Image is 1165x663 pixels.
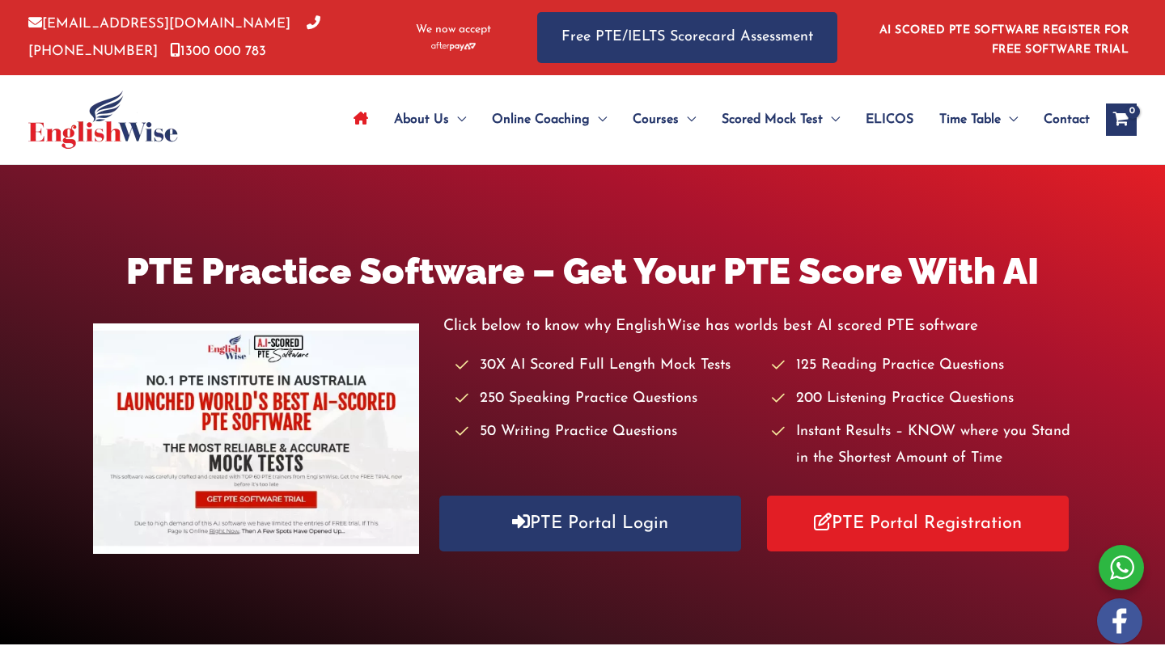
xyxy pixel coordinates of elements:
img: white-facebook.png [1097,598,1142,644]
li: 125 Reading Practice Questions [772,353,1072,379]
nav: Site Navigation: Main Menu [341,91,1090,148]
a: ELICOS [853,91,926,148]
li: 250 Speaking Practice Questions [455,386,756,412]
span: Time Table [939,91,1001,148]
span: Contact [1044,91,1090,148]
a: Free PTE/IELTS Scorecard Assessment [537,12,837,63]
span: Online Coaching [492,91,590,148]
span: Menu Toggle [449,91,466,148]
a: CoursesMenu Toggle [620,91,709,148]
span: We now accept [416,22,491,38]
img: cropped-ew-logo [28,91,178,149]
span: ELICOS [866,91,913,148]
a: AI SCORED PTE SOFTWARE REGISTER FOR FREE SOFTWARE TRIAL [879,24,1129,56]
span: Menu Toggle [590,91,607,148]
p: Click below to know why EnglishWise has worlds best AI scored PTE software [443,313,1071,340]
span: About Us [394,91,449,148]
aside: Header Widget 1 [870,11,1137,64]
a: About UsMenu Toggle [381,91,479,148]
h1: PTE Practice Software – Get Your PTE Score With AI [93,246,1072,297]
li: 30X AI Scored Full Length Mock Tests [455,353,756,379]
img: pte-institute-main [93,323,419,554]
a: 1300 000 783 [170,44,266,58]
span: Courses [633,91,679,148]
a: PTE Portal Registration [767,496,1069,551]
img: Afterpay-Logo [431,42,476,51]
a: Time TableMenu Toggle [926,91,1031,148]
li: Instant Results – KNOW where you Stand in the Shortest Amount of Time [772,419,1072,473]
li: 50 Writing Practice Questions [455,419,756,446]
a: [PHONE_NUMBER] [28,17,320,57]
span: Scored Mock Test [722,91,823,148]
li: 200 Listening Practice Questions [772,386,1072,412]
a: PTE Portal Login [439,496,741,551]
span: Menu Toggle [823,91,840,148]
span: Menu Toggle [1001,91,1018,148]
a: [EMAIL_ADDRESS][DOMAIN_NAME] [28,17,290,31]
a: Contact [1031,91,1090,148]
a: View Shopping Cart, empty [1106,103,1137,136]
span: Menu Toggle [679,91,696,148]
a: Online CoachingMenu Toggle [479,91,620,148]
a: Scored Mock TestMenu Toggle [709,91,853,148]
